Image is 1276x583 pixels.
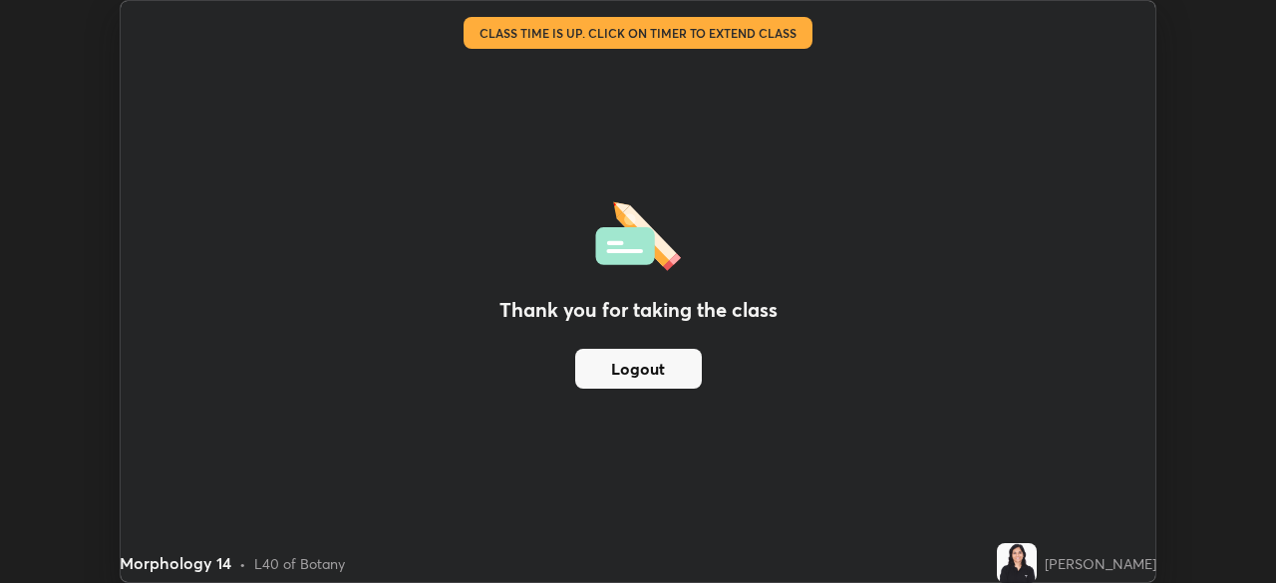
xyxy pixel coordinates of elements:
img: offlineFeedback.1438e8b3.svg [595,195,681,271]
div: Morphology 14 [120,551,231,575]
div: [PERSON_NAME] [1045,553,1156,574]
h2: Thank you for taking the class [499,295,778,325]
div: L40 of Botany [254,553,345,574]
div: • [239,553,246,574]
button: Logout [575,349,702,389]
img: a504949d96944ad79a7d84c32bb092ae.jpg [997,543,1037,583]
